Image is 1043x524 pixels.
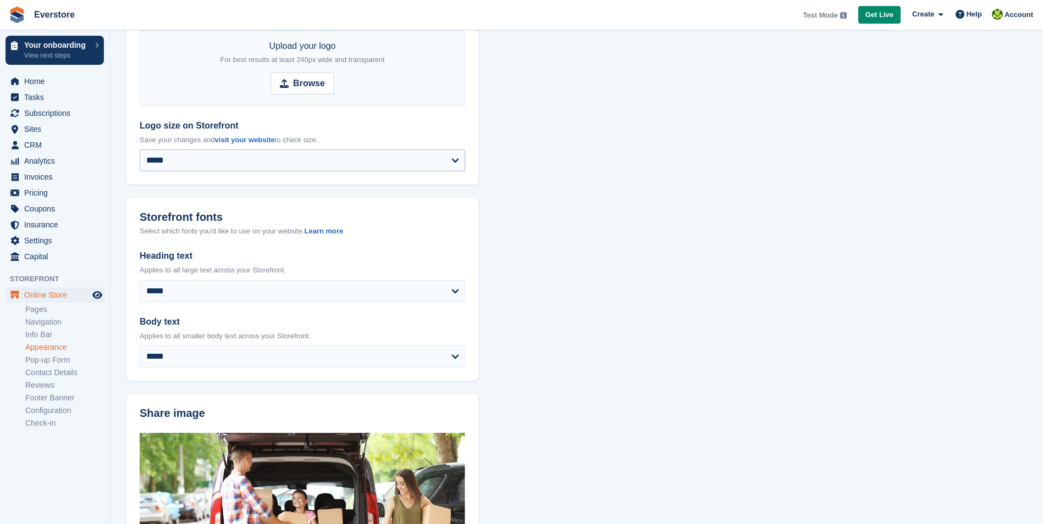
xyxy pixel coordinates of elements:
a: Reviews [25,380,104,391]
span: CRM [24,137,90,153]
p: Applies to all smaller body text across your Storefront. [140,331,465,342]
img: Will Dodgson [992,9,1003,20]
a: menu [5,185,104,200]
span: Online Store [24,287,90,303]
p: Applies to all large text across your Storefront. [140,265,465,276]
h2: Storefront fonts [140,211,223,224]
a: Info Bar [25,330,104,340]
div: Select which fonts you'd like to use on your website. [140,226,465,237]
label: Heading text [140,249,465,263]
a: Learn more [304,227,343,235]
a: menu [5,153,104,169]
a: Pages [25,304,104,315]
span: Invoices [24,169,90,185]
a: menu [5,233,104,248]
a: Pop-up Form [25,355,104,365]
a: Everstore [30,5,79,24]
h2: Share image [140,407,465,420]
span: Settings [24,233,90,248]
span: Tasks [24,90,90,105]
span: Help [967,9,982,20]
span: Get Live [865,9,893,20]
a: menu [5,201,104,216]
a: Get Live [858,6,901,24]
span: Test Mode [803,10,837,21]
a: menu [5,217,104,232]
span: Account [1005,9,1033,20]
a: Navigation [25,317,104,327]
p: Your onboarding [24,41,90,49]
span: Capital [24,249,90,264]
label: Logo size on Storefront [140,119,465,132]
span: Sites [24,121,90,137]
span: Home [24,74,90,89]
p: Save your changes and to check size. [140,135,465,146]
span: Analytics [24,153,90,169]
a: menu [5,105,104,121]
strong: Browse [293,77,325,90]
p: View next steps [24,51,90,60]
a: menu [5,121,104,137]
label: Body text [140,315,465,328]
a: menu [5,169,104,185]
a: menu [5,249,104,264]
img: stora-icon-8386f47178a22dfd0bd8f6a31ec36ba5ce8667c1dd55bd0f319d3a0aa187defe.svg [9,7,25,23]
input: Browse [271,73,334,94]
a: Appearance [25,342,104,353]
span: Insurance [24,217,90,232]
span: Coupons [24,201,90,216]
div: Upload your logo [220,40,384,66]
span: Pricing [24,185,90,200]
a: Your onboarding View next steps [5,36,104,65]
a: menu [5,137,104,153]
img: icon-info-grey-7440780725fd019a000dd9b08b2336e03edf1995a4989e88bcd33f0948082b44.svg [840,12,847,19]
a: visit your website [215,136,275,144]
span: For best results at least 240px wide and transparent [220,55,384,64]
a: menu [5,74,104,89]
a: Configuration [25,405,104,416]
a: Check-in [25,418,104,428]
a: Preview store [91,288,104,302]
a: Contact Details [25,367,104,378]
span: Create [912,9,934,20]
span: Subscriptions [24,105,90,121]
a: menu [5,90,104,105]
a: menu [5,287,104,303]
a: Footer Banner [25,393,104,403]
span: Storefront [10,274,109,285]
